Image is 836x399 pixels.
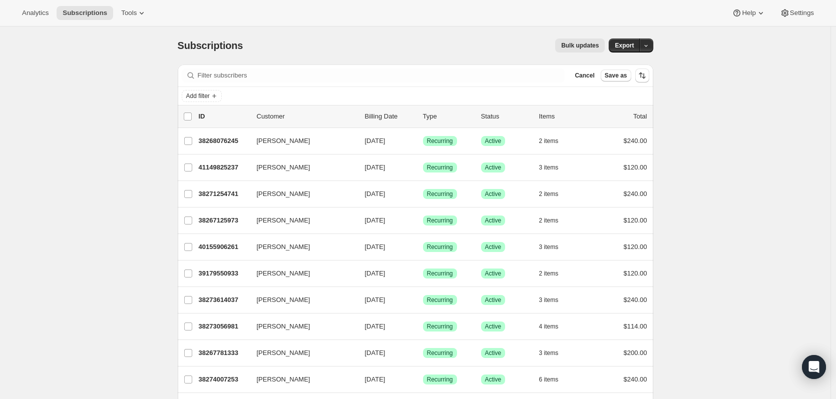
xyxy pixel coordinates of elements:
div: 40155906261[PERSON_NAME][DATE]SuccessRecurringSuccessActive3 items$120.00 [199,240,647,254]
span: Analytics [22,9,49,17]
button: 2 items [539,134,570,148]
span: [PERSON_NAME] [257,321,310,331]
span: Active [485,163,502,171]
span: [PERSON_NAME] [257,136,310,146]
span: [DATE] [365,269,385,277]
button: [PERSON_NAME] [251,371,351,387]
button: Analytics [16,6,55,20]
span: 2 items [539,137,559,145]
div: Open Intercom Messenger [802,355,826,379]
button: Cancel [571,69,598,81]
p: 38267781333 [199,348,249,358]
span: [PERSON_NAME] [257,268,310,278]
div: 38273056981[PERSON_NAME][DATE]SuccessRecurringSuccessActive4 items$114.00 [199,319,647,333]
div: 38267781333[PERSON_NAME][DATE]SuccessRecurringSuccessActive3 items$200.00 [199,346,647,360]
p: 40155906261 [199,242,249,252]
span: 2 items [539,269,559,277]
span: 3 items [539,296,559,304]
p: 38268076245 [199,136,249,146]
span: Recurring [427,322,453,330]
button: Export [609,38,640,52]
span: [PERSON_NAME] [257,295,310,305]
span: [DATE] [365,243,385,250]
span: 2 items [539,190,559,198]
button: [PERSON_NAME] [251,212,351,228]
button: 6 items [539,372,570,386]
button: Save as [601,69,631,81]
div: 38268076245[PERSON_NAME][DATE]SuccessRecurringSuccessActive2 items$240.00 [199,134,647,148]
p: 39179550933 [199,268,249,278]
button: Add filter [182,90,222,102]
span: Bulk updates [561,41,599,49]
span: 6 items [539,375,559,383]
span: 4 items [539,322,559,330]
span: $240.00 [624,296,647,303]
span: Recurring [427,296,453,304]
span: Add filter [186,92,210,100]
span: 3 items [539,349,559,357]
div: 41149825237[PERSON_NAME][DATE]SuccessRecurringSuccessActive3 items$120.00 [199,160,647,174]
span: $120.00 [624,243,647,250]
button: [PERSON_NAME] [251,265,351,281]
span: Cancel [575,71,594,79]
span: Active [485,269,502,277]
span: [DATE] [365,349,385,356]
p: 41149825237 [199,162,249,172]
span: Active [485,190,502,198]
span: [PERSON_NAME] [257,215,310,225]
span: [PERSON_NAME] [257,374,310,384]
div: 38273614037[PERSON_NAME][DATE]SuccessRecurringSuccessActive3 items$240.00 [199,293,647,307]
button: Sort the results [635,68,649,82]
p: 38271254741 [199,189,249,199]
span: Recurring [427,349,453,357]
button: Settings [774,6,820,20]
div: IDCustomerBilling DateTypeStatusItemsTotal [199,111,647,121]
span: Help [742,9,755,17]
span: Active [485,322,502,330]
button: 2 items [539,213,570,227]
span: Save as [605,71,627,79]
button: 2 items [539,187,570,201]
div: 38274007253[PERSON_NAME][DATE]SuccessRecurringSuccessActive6 items$240.00 [199,372,647,386]
span: [DATE] [365,137,385,144]
p: Total [633,111,647,121]
span: [DATE] [365,216,385,224]
span: Active [485,349,502,357]
span: Active [485,375,502,383]
span: $114.00 [624,322,647,330]
button: 3 items [539,346,570,360]
span: $240.00 [624,190,647,197]
span: 3 items [539,243,559,251]
span: Tools [121,9,137,17]
span: Settings [790,9,814,17]
span: Subscriptions [178,40,243,51]
p: 38273614037 [199,295,249,305]
p: 38273056981 [199,321,249,331]
span: 3 items [539,163,559,171]
div: 38271254741[PERSON_NAME][DATE]SuccessRecurringSuccessActive2 items$240.00 [199,187,647,201]
button: Help [726,6,771,20]
button: Subscriptions [57,6,113,20]
span: [PERSON_NAME] [257,162,310,172]
span: $240.00 [624,137,647,144]
button: Tools [115,6,153,20]
button: 3 items [539,240,570,254]
span: Recurring [427,243,453,251]
span: Active [485,296,502,304]
span: Recurring [427,375,453,383]
span: [DATE] [365,375,385,383]
span: 2 items [539,216,559,224]
span: $120.00 [624,216,647,224]
button: 3 items [539,160,570,174]
button: [PERSON_NAME] [251,345,351,361]
p: 38267125973 [199,215,249,225]
button: 2 items [539,266,570,280]
span: $120.00 [624,163,647,171]
input: Filter subscribers [198,68,565,82]
button: [PERSON_NAME] [251,186,351,202]
button: 3 items [539,293,570,307]
span: [PERSON_NAME] [257,242,310,252]
div: 38267125973[PERSON_NAME][DATE]SuccessRecurringSuccessActive2 items$120.00 [199,213,647,227]
p: Billing Date [365,111,415,121]
button: [PERSON_NAME] [251,239,351,255]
